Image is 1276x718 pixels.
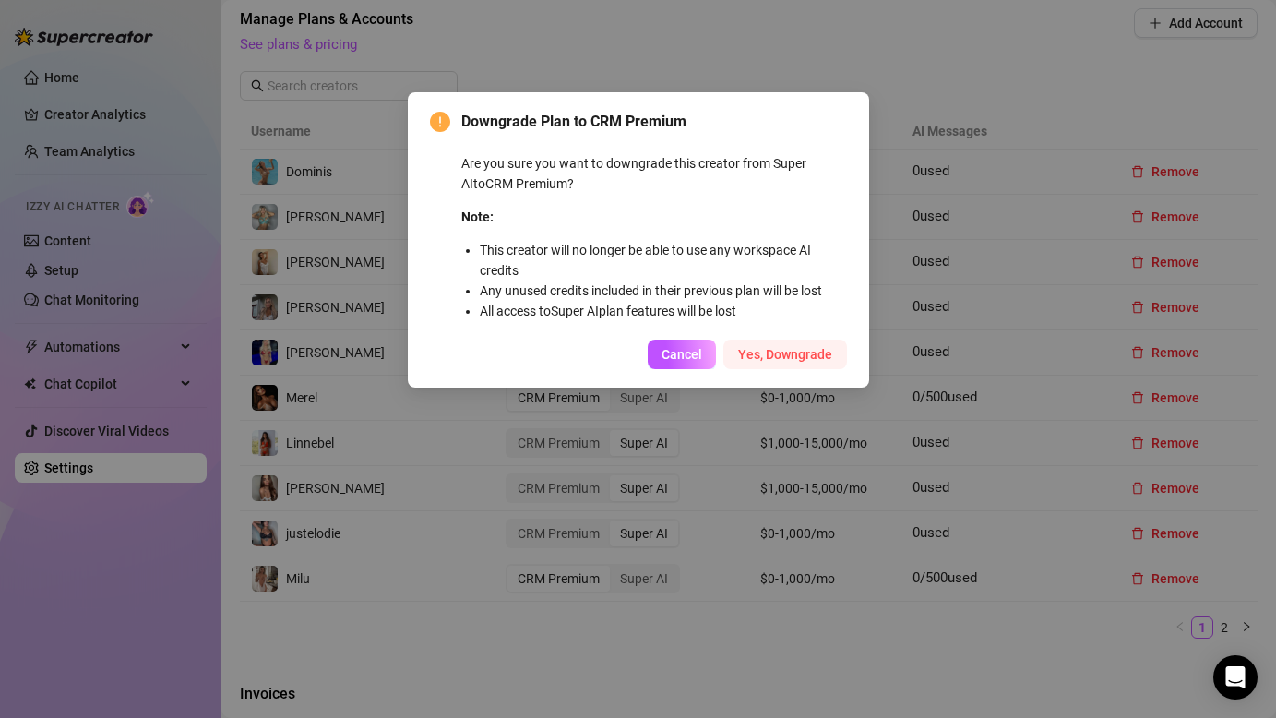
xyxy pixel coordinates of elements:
[461,153,847,194] p: Are you sure you want to downgrade this creator from Super AI to CRM Premium ?
[480,281,847,301] li: Any unused credits included in their previous plan will be lost
[662,347,702,362] span: Cancel
[723,340,847,369] button: Yes, Downgrade
[480,301,847,321] li: All access to Super AI plan features will be lost
[461,111,847,133] span: Downgrade Plan to CRM Premium
[480,240,847,281] li: This creator will no longer be able to use any workspace AI credits
[648,340,716,369] button: Cancel
[430,112,450,132] span: exclamation-circle
[738,347,832,362] span: Yes, Downgrade
[461,209,494,224] strong: Note:
[1213,655,1258,700] div: Open Intercom Messenger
